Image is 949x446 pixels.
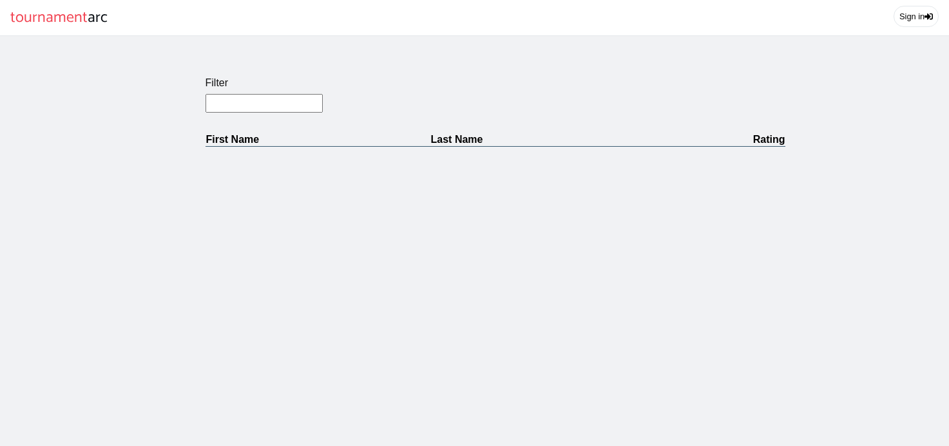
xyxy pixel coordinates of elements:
th: First Name [206,133,430,147]
a: tournamentarc [10,5,108,30]
label: Filter [206,77,785,89]
th: Rating [650,133,785,147]
a: Sign in [894,6,939,27]
th: Last Name [430,133,651,147]
span: arc [88,5,108,30]
span: tournament [10,5,88,30]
